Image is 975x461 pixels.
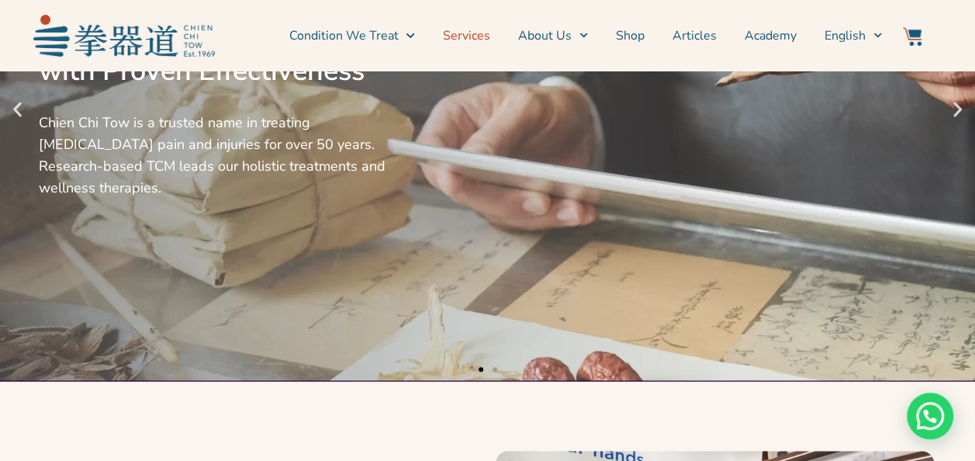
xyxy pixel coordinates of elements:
img: Website Icon-03 [903,27,921,46]
a: Condition We Treat [289,16,414,55]
a: English [825,16,882,55]
div: Previous slide [8,100,27,120]
span: Go to slide 1 [479,367,483,372]
a: Articles [672,16,717,55]
a: About Us [518,16,588,55]
span: English [825,26,866,45]
a: Academy [745,16,797,55]
a: Services [443,16,490,55]
a: Shop [616,16,645,55]
div: Chien Chi Tow is a trusted name in treating [MEDICAL_DATA] pain and injuries for over 50 years. R... [39,112,406,199]
div: Patient-centred Treatments with Proven Effectiveness [39,20,406,88]
nav: Menu [223,16,882,55]
span: Go to slide 2 [493,367,497,372]
div: Next slide [948,100,967,120]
